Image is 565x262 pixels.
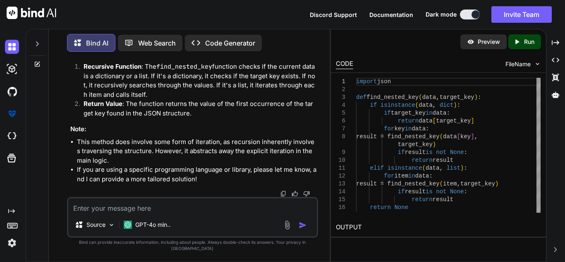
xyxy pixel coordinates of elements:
[524,38,534,46] p: Run
[457,102,460,108] span: :
[415,102,419,108] span: (
[478,38,500,46] p: Preview
[5,236,19,250] img: settings
[426,110,433,116] span: in
[84,62,141,70] strong: Recursive Function
[370,204,391,211] span: return
[370,102,377,108] span: if
[77,99,316,118] li: : The function returns the value of the first occurrence of the target key found in the JSON stru...
[336,188,345,196] div: 14
[426,188,433,195] span: is
[433,118,436,124] span: [
[419,94,422,101] span: (
[70,125,316,134] h3: Note:
[384,125,394,132] span: for
[384,110,391,116] span: if
[310,11,357,18] span: Discord Support
[108,221,115,228] img: Pick Models
[377,78,391,85] span: json
[67,239,318,252] p: Bind can provide inaccurate information, including about people. Always double-check its answers....
[491,6,552,23] button: Invite Team
[336,133,345,141] div: 8
[426,149,433,156] span: is
[440,102,454,108] span: dict
[433,110,447,116] span: data
[450,149,464,156] span: None
[205,38,255,48] p: Code Generator
[356,78,377,85] span: import
[505,60,531,68] span: FileName
[422,165,426,171] span: (
[408,173,415,179] span: in
[336,212,345,219] div: 17
[412,196,432,203] span: return
[443,133,457,140] span: data
[369,10,413,19] button: Documentation
[84,100,122,108] strong: Return Value
[310,10,357,19] button: Discord Support
[156,62,212,71] code: find_nested_key
[331,218,546,237] h2: OUTPUT
[495,180,498,187] span: )
[457,180,460,187] span: ,
[471,118,474,124] span: ]
[303,190,310,197] img: dislike
[446,110,450,116] span: :
[398,118,419,124] span: return
[419,118,433,124] span: data
[336,59,353,69] div: CODE
[534,60,541,67] img: chevron down
[369,11,413,18] span: Documentation
[464,188,467,195] span: :
[356,94,366,101] span: def
[474,94,478,101] span: )
[422,94,436,101] span: data
[336,101,345,109] div: 4
[366,94,419,101] span: find_nested_key
[440,180,443,187] span: (
[336,172,345,180] div: 12
[433,157,453,163] span: result
[5,129,19,143] img: cloudideIcon
[436,118,471,124] span: target_key
[457,133,460,140] span: [
[460,133,471,140] span: key
[336,86,345,94] div: 2
[336,149,345,156] div: 9
[405,188,426,195] span: result
[370,165,384,171] span: elif
[398,149,405,156] span: if
[436,149,446,156] span: not
[138,38,176,48] p: Web Search
[394,204,408,211] span: None
[443,180,457,187] span: item
[336,94,345,101] div: 3
[135,221,170,229] p: GPT-4o min..
[464,165,467,171] span: :
[415,173,429,179] span: data
[292,190,298,197] img: like
[436,188,446,195] span: not
[412,157,432,163] span: return
[440,165,443,171] span: ,
[436,94,439,101] span: ,
[467,38,474,46] img: preview
[460,165,464,171] span: )
[336,78,345,86] div: 1
[398,188,405,195] span: if
[412,125,426,132] span: data
[440,94,474,101] span: target_key
[381,102,415,108] span: isinstance
[5,40,19,54] img: darkChat
[336,156,345,164] div: 10
[336,180,345,188] div: 13
[336,125,345,133] div: 7
[478,94,481,101] span: :
[419,102,433,108] span: data
[405,149,426,156] span: result
[7,7,56,19] img: Bind AI
[398,141,433,148] span: target_key
[77,62,316,99] li: : The function checks if the current data is a dictionary or a list. If it's a dictionary, it che...
[336,109,345,117] div: 5
[405,125,412,132] span: in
